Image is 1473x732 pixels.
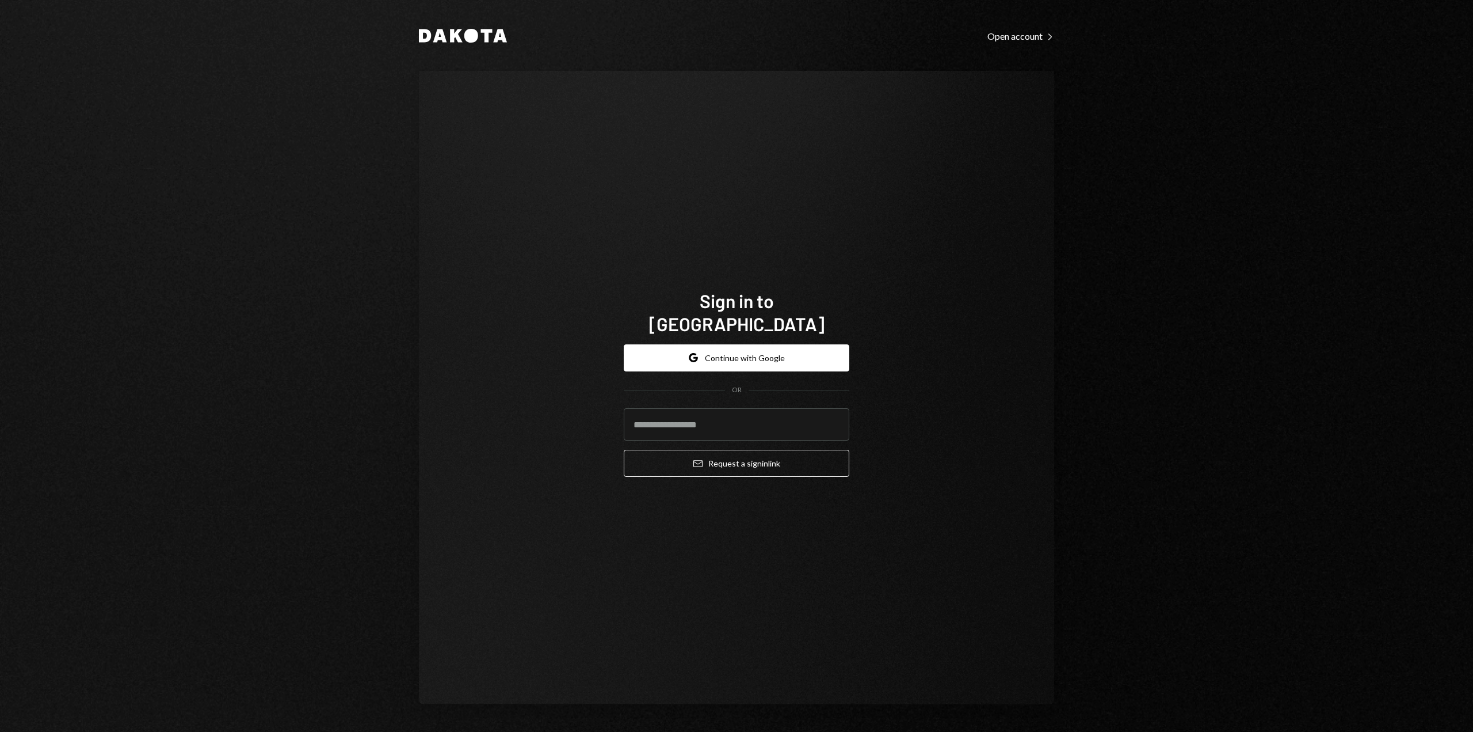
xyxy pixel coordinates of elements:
[624,344,849,371] button: Continue with Google
[732,385,742,395] div: OR
[987,31,1054,42] div: Open account
[987,29,1054,42] a: Open account
[624,450,849,477] button: Request a signinlink
[624,289,849,335] h1: Sign in to [GEOGRAPHIC_DATA]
